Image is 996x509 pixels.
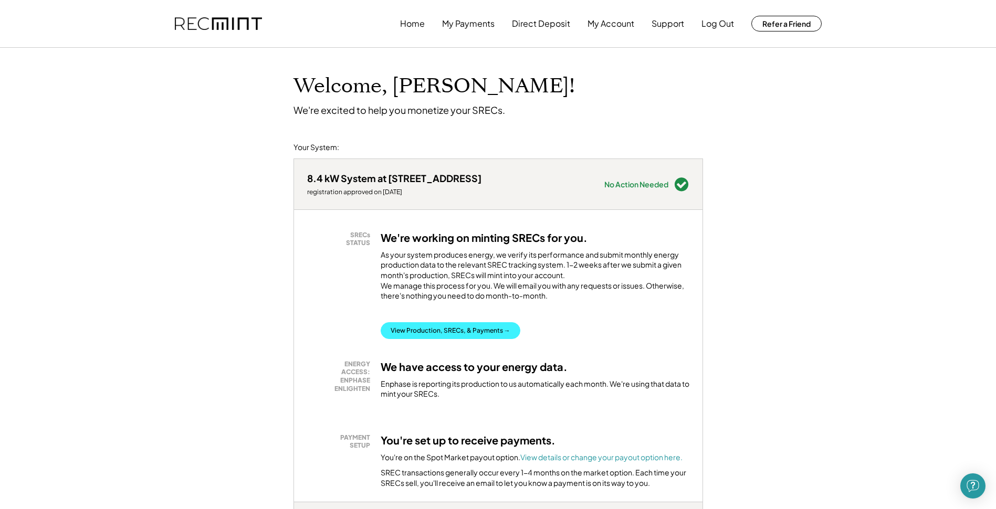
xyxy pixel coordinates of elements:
[312,231,370,247] div: SRECs STATUS
[400,13,425,34] button: Home
[307,172,481,184] div: 8.4 kW System at [STREET_ADDRESS]
[307,188,481,196] div: registration approved on [DATE]
[381,452,683,463] div: You're on the Spot Market payout option.
[381,360,568,374] h3: We have access to your energy data.
[381,379,689,399] div: Enphase is reporting its production to us automatically each month. We're using that data to mint...
[520,452,683,462] a: View details or change your payout option here.
[604,181,668,188] div: No Action Needed
[381,322,520,339] button: View Production, SRECs, & Payments →
[312,360,370,393] div: ENERGY ACCESS: ENPHASE ENLIGHTEN
[312,433,370,450] div: PAYMENT SETUP
[588,13,634,34] button: My Account
[652,13,684,34] button: Support
[175,17,262,30] img: recmint-logotype%403x.png
[381,231,588,245] h3: We're working on minting SRECs for you.
[293,74,575,99] h1: Welcome, [PERSON_NAME]!
[293,142,339,153] div: Your System:
[381,468,689,488] div: SREC transactions generally occur every 1-4 months on the market option. Each time your SRECs sel...
[381,433,555,447] h3: You're set up to receive payments.
[960,473,985,499] div: Open Intercom Messenger
[381,250,689,306] div: As your system produces energy, we verify its performance and submit monthly energy production da...
[442,13,495,34] button: My Payments
[512,13,570,34] button: Direct Deposit
[751,16,822,31] button: Refer a Friend
[293,104,505,116] div: We're excited to help you monetize your SRECs.
[701,13,734,34] button: Log Out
